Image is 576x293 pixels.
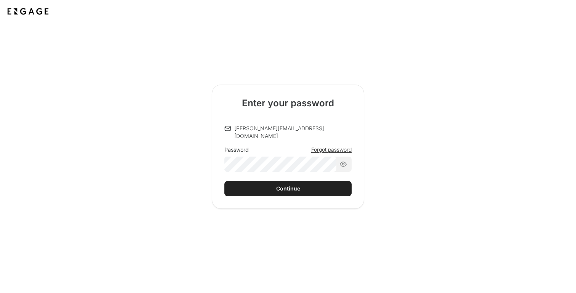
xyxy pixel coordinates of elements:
[6,6,50,17] img: Application logo
[311,146,352,154] a: Forgot password
[276,185,300,192] div: Continue
[234,125,352,140] p: [PERSON_NAME][EMAIL_ADDRESS][DOMAIN_NAME]
[224,146,249,154] div: Password
[242,97,334,109] h2: Enter your password
[224,181,352,196] button: Continue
